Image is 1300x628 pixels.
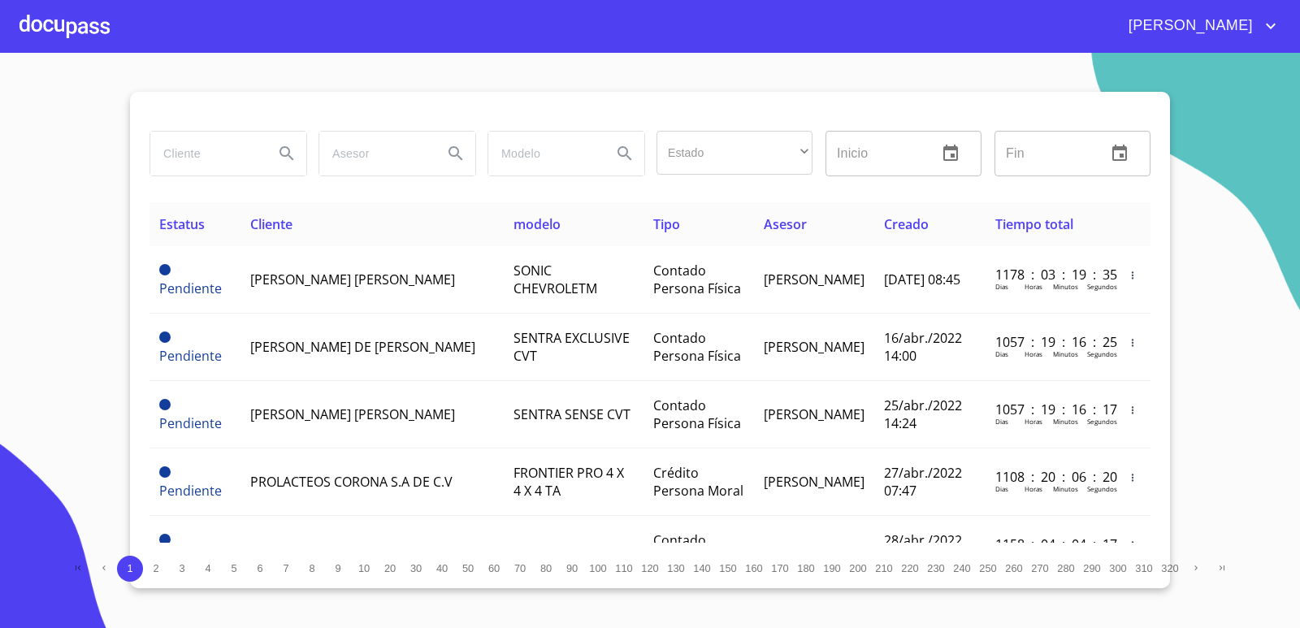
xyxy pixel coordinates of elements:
p: Segundos [1087,417,1117,426]
button: 110 [611,556,637,582]
button: 20 [377,556,403,582]
span: 230 [927,562,944,574]
span: BAIC X 35 [513,540,570,558]
span: 4 [205,562,210,574]
span: Pendiente [159,482,222,500]
span: 25/abr./2022 14:24 [884,396,962,432]
span: 3 [179,562,184,574]
button: 200 [845,556,871,582]
button: 280 [1053,556,1079,582]
span: 60 [488,562,500,574]
span: SONIC CHEVROLETM [513,262,597,297]
button: 100 [585,556,611,582]
span: 20 [384,562,396,574]
span: 40 [436,562,448,574]
span: 290 [1083,562,1100,574]
span: 280 [1057,562,1074,574]
span: PROLACTEOS CORONA S.A DE C.V [250,473,453,491]
span: Pendiente [159,347,222,365]
span: 150 [719,562,736,574]
p: Horas [1025,349,1042,358]
button: 180 [793,556,819,582]
span: Pendiente [159,279,222,297]
span: modelo [513,215,561,233]
span: 1 [127,562,132,574]
span: 80 [540,562,552,574]
p: 1178 : 03 : 19 : 35 [995,266,1105,284]
button: 3 [169,556,195,582]
span: Tiempo total [995,215,1073,233]
span: [PERSON_NAME] [764,338,864,356]
button: 70 [507,556,533,582]
p: Segundos [1087,349,1117,358]
span: Contado Persona Física [653,262,741,297]
p: Dias [995,349,1008,358]
span: 180 [797,562,814,574]
span: 300 [1109,562,1126,574]
button: 4 [195,556,221,582]
p: 1057 : 19 : 16 : 25 [995,333,1105,351]
button: 50 [455,556,481,582]
p: Minutos [1053,417,1078,426]
button: 9 [325,556,351,582]
span: 170 [771,562,788,574]
span: Pendiente [159,264,171,275]
span: 9 [335,562,340,574]
span: 100 [589,562,606,574]
span: 8 [309,562,314,574]
input: search [150,132,261,175]
div: ​ [656,131,812,175]
span: Pendiente [159,331,171,343]
button: Search [605,134,644,173]
button: 160 [741,556,767,582]
p: 1108 : 20 : 06 : 20 [995,468,1105,486]
span: 160 [745,562,762,574]
span: 7 [283,562,288,574]
button: 320 [1157,556,1183,582]
span: [DATE] 08:45 [884,271,960,288]
span: [PERSON_NAME] DE [PERSON_NAME] [250,338,475,356]
span: 120 [641,562,658,574]
button: 130 [663,556,689,582]
span: 210 [875,562,892,574]
button: 10 [351,556,377,582]
span: Cliente [250,215,292,233]
span: 140 [693,562,710,574]
p: Minutos [1053,349,1078,358]
button: Search [267,134,306,173]
span: Pendiente [159,414,222,432]
span: 5 [231,562,236,574]
span: 2 [153,562,158,574]
span: Tipo [653,215,680,233]
p: Segundos [1087,484,1117,493]
span: 260 [1005,562,1022,574]
span: 10 [358,562,370,574]
span: 240 [953,562,970,574]
p: Segundos [1087,282,1117,291]
button: 60 [481,556,507,582]
button: 40 [429,556,455,582]
span: 16/abr./2022 14:00 [884,329,962,365]
span: [PERSON_NAME] [764,405,864,423]
button: 80 [533,556,559,582]
p: Dias [995,282,1008,291]
span: 28/abr./2022 16:30 [884,531,962,567]
button: 300 [1105,556,1131,582]
span: [PERSON_NAME] [PERSON_NAME] [250,405,455,423]
span: Creado [884,215,929,233]
span: Pendiente [159,466,171,478]
span: [PERSON_NAME] [764,540,864,558]
span: Pendiente [159,399,171,410]
span: [PERSON_NAME] [250,540,351,558]
button: 6 [247,556,273,582]
button: 250 [975,556,1001,582]
button: account of current user [1116,13,1280,39]
span: 270 [1031,562,1048,574]
span: 200 [849,562,866,574]
button: 8 [299,556,325,582]
span: 50 [462,562,474,574]
button: 150 [715,556,741,582]
span: Contado Persona Física [653,329,741,365]
span: 320 [1161,562,1178,574]
span: Pendiente [159,534,171,545]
